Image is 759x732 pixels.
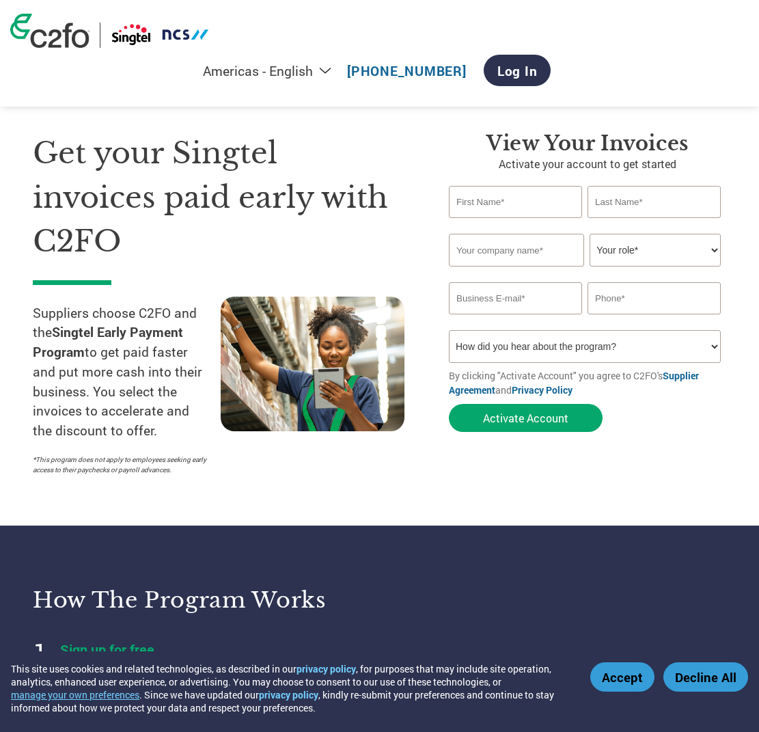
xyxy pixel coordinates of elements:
select: Title/Role [590,234,721,267]
p: Suppliers choose C2FO and the to get paid faster and put more cash into their business. You selec... [33,303,221,442]
h3: How the program works [33,586,363,614]
img: supply chain worker [221,297,404,431]
strong: Singtel Early Payment Program [33,323,183,360]
button: Accept [590,662,654,692]
div: Invalid last name or last name is too long [588,219,721,228]
img: c2fo logo [10,14,89,48]
input: First Name* [449,186,582,218]
div: Inavlid Phone Number [588,316,721,325]
div: Inavlid Email Address [449,316,582,325]
a: privacy policy [259,688,318,701]
div: Invalid company name or company name is too long [449,268,721,277]
a: Log In [484,55,551,86]
a: [PHONE_NUMBER] [347,62,467,79]
p: By clicking "Activate Account" you agree to C2FO's and [449,368,726,397]
button: manage your own preferences [11,688,139,701]
input: Your company name* [449,234,584,267]
a: Privacy Policy [512,383,572,396]
input: Phone* [588,282,721,314]
a: privacy policy [296,662,356,675]
img: Singtel [111,23,210,48]
input: Last Name* [588,186,721,218]
a: Supplier Agreement [449,369,699,396]
div: Invalid first name or first name is too long [449,219,582,228]
p: Activate your account to get started [449,156,726,172]
div: This site uses cookies and related technologies, as described in our , for purposes that may incl... [11,662,570,714]
h4: Sign up for free [60,640,363,658]
input: Invalid Email format [449,282,582,314]
button: Decline All [663,662,748,692]
h1: Get your Singtel invoices paid early with C2FO [33,131,408,264]
button: Activate Account [449,404,603,432]
p: *This program does not apply to employees seeking early access to their paychecks or payroll adva... [33,455,207,475]
h3: View Your Invoices [449,131,726,156]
